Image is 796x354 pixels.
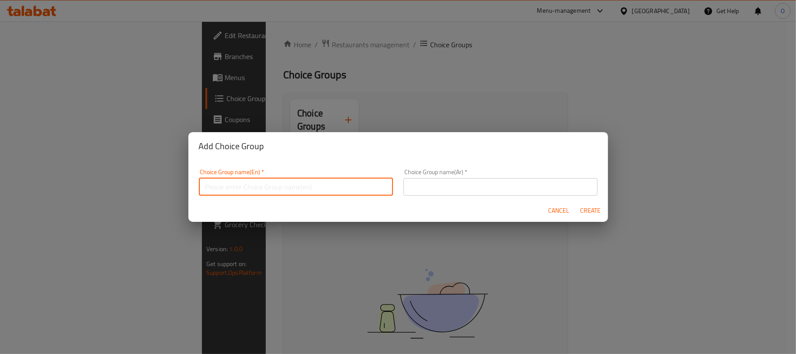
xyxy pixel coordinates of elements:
[199,139,598,153] h2: Add Choice Group
[577,203,605,219] button: Create
[580,205,601,216] span: Create
[199,178,393,196] input: Please enter Choice Group name(en)
[403,178,598,196] input: Please enter Choice Group name(ar)
[549,205,570,216] span: Cancel
[545,203,573,219] button: Cancel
